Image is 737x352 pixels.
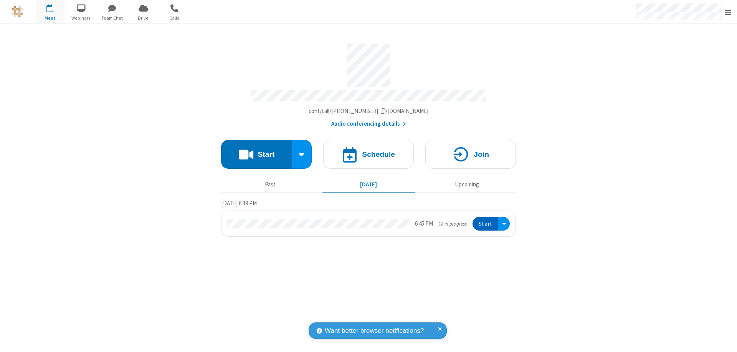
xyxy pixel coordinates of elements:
[309,107,429,116] button: Copy my meeting room linkCopy my meeting room link
[474,151,489,158] h4: Join
[421,177,513,192] button: Upcoming
[221,140,292,169] button: Start
[323,140,414,169] button: Schedule
[362,151,395,158] h4: Schedule
[498,217,510,231] div: Open menu
[12,6,23,17] img: QA Selenium DO NOT DELETE OR CHANGE
[309,107,429,115] span: Copy my meeting room link
[224,177,317,192] button: Past
[67,15,96,22] span: Webinars
[473,217,498,231] button: Start
[52,4,57,10] div: 1
[425,140,516,169] button: Join
[98,15,127,22] span: Team Chat
[325,326,424,336] span: Want better browser notifications?
[221,199,257,207] span: [DATE] 6:39 PM
[322,177,415,192] button: [DATE]
[221,38,516,128] section: Account details
[331,120,406,128] button: Audio conferencing details
[36,15,64,22] span: Meet
[439,220,467,227] em: in progress
[292,140,312,169] div: Start conference options
[258,151,274,158] h4: Start
[718,332,731,347] iframe: Chat
[415,219,433,228] div: 6:45 PM
[160,15,189,22] span: Calls
[129,15,158,22] span: Drive
[221,199,516,237] section: Today's Meetings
